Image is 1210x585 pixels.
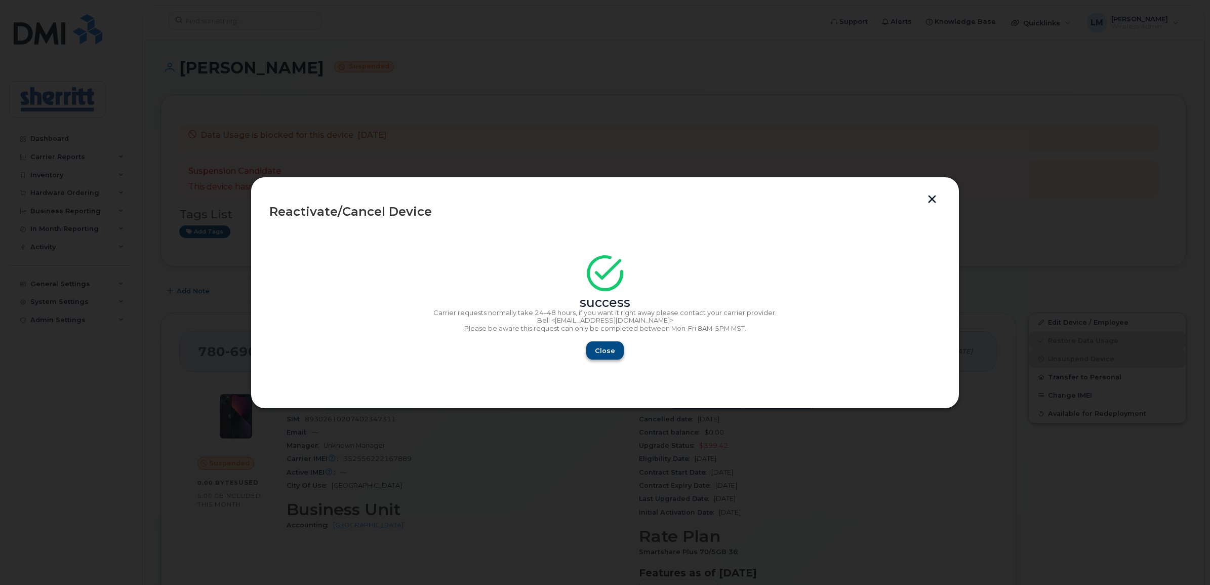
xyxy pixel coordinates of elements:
[269,325,941,333] p: Please be aware this request can only be completed between Mon-Fri 8AM-5PM MST.
[269,309,941,317] p: Carrier requests normally take 24–48 hours, if you want it right away please contact your carrier...
[595,346,615,356] span: Close
[269,299,941,307] div: success
[586,341,624,360] button: Close
[269,317,941,325] p: Bell <[EMAIL_ADDRESS][DOMAIN_NAME]>
[269,206,941,218] div: Reactivate/Cancel Device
